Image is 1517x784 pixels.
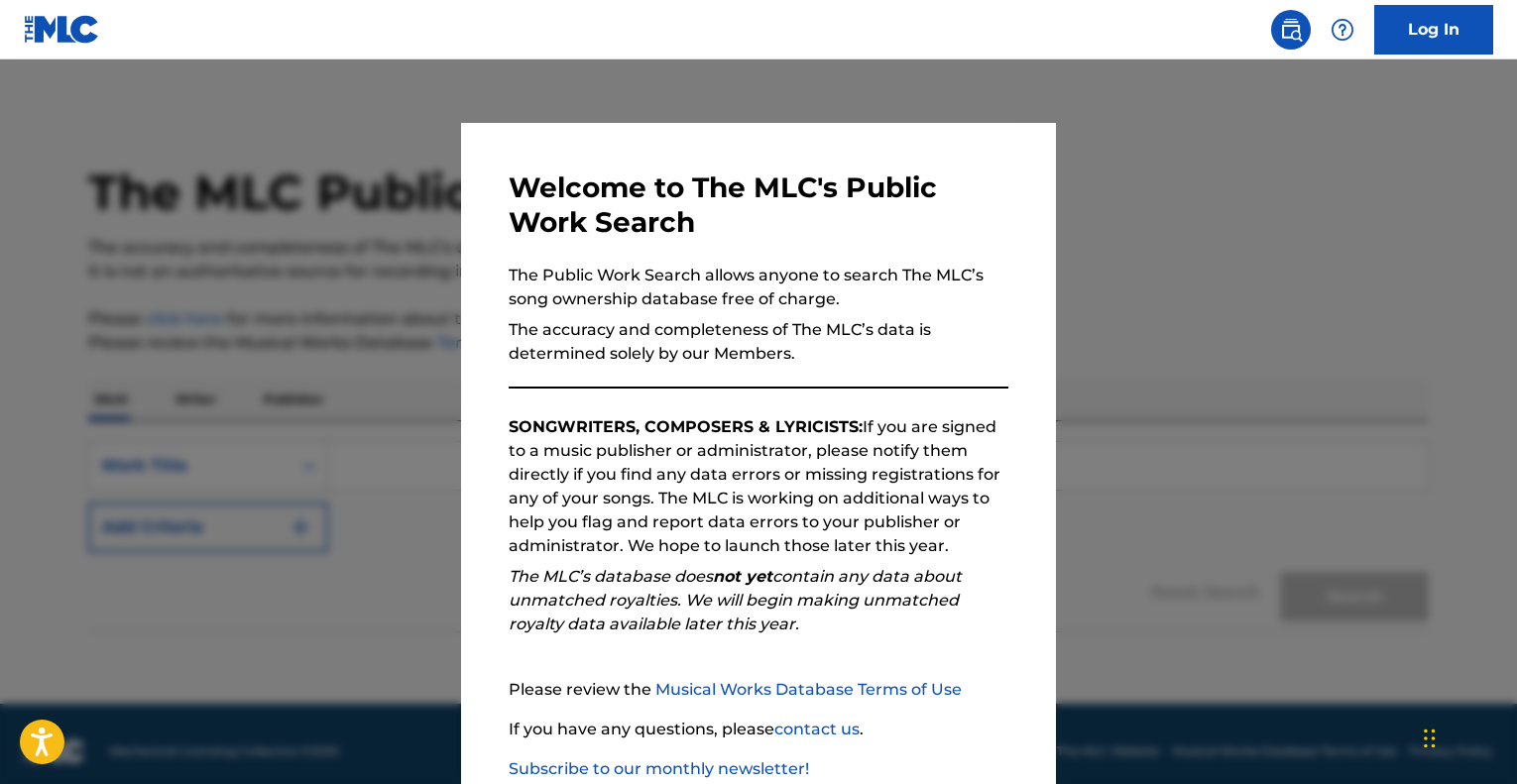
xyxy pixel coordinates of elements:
[509,264,1008,311] p: The Public Work Search allows anyone to search The MLC’s song ownership database free of charge.
[509,415,1008,558] p: If you are signed to a music publisher or administrator, please notify them directly if you find ...
[713,567,772,586] strong: not yet
[509,417,863,436] strong: SONGWRITERS, COMPOSERS & LYRICISTS:
[509,718,1008,741] p: If you have any questions, please .
[24,15,100,44] img: MLC Logo
[1331,18,1354,42] img: help
[1271,10,1311,50] a: Public Search
[1374,5,1493,55] a: Log In
[1424,709,1436,768] div: Drag
[509,567,962,633] em: The MLC’s database does contain any data about unmatched royalties. We will begin making unmatche...
[509,759,809,778] a: Subscribe to our monthly newsletter!
[774,720,860,738] a: contact us
[1418,689,1517,784] iframe: Chat Widget
[509,678,1008,702] p: Please review the
[1279,18,1303,42] img: search
[509,318,1008,366] p: The accuracy and completeness of The MLC’s data is determined solely by our Members.
[509,170,1008,240] h3: Welcome to The MLC's Public Work Search
[655,680,962,699] a: Musical Works Database Terms of Use
[1323,10,1362,50] div: Help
